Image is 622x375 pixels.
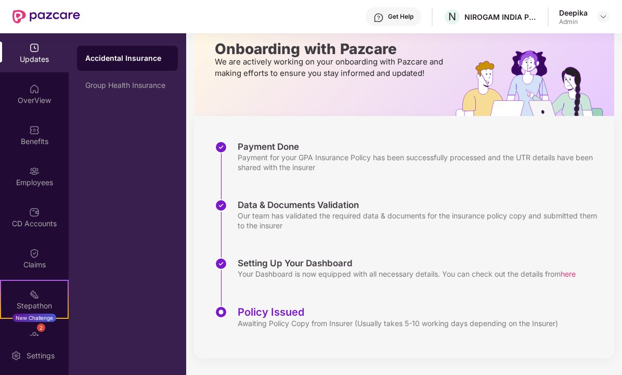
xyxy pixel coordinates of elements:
span: N [448,10,456,23]
div: New Challenge [12,314,56,322]
div: Admin [559,18,588,26]
p: Onboarding with Pazcare [215,44,446,54]
div: Settings [23,351,58,361]
div: 2 [37,324,45,332]
img: svg+xml;base64,PHN2ZyBpZD0iU3RlcC1Eb25lLTMyeDMyIiB4bWxucz0iaHR0cDovL3d3dy53My5vcmcvMjAwMC9zdmciIH... [215,257,227,270]
div: Payment Done [238,141,604,152]
img: svg+xml;base64,PHN2ZyBpZD0iSGVscC0zMngzMiIgeG1sbnM9Imh0dHA6Ly93d3cudzMub3JnLzIwMDAvc3ZnIiB3aWR0aD... [373,12,384,23]
div: Group Health Insurance [85,81,170,89]
div: Policy Issued [238,306,558,318]
div: Deepika [559,8,588,18]
img: svg+xml;base64,PHN2ZyB4bWxucz0iaHR0cDovL3d3dy53My5vcmcvMjAwMC9zdmciIHdpZHRoPSIyMSIgaGVpZ2h0PSIyMC... [29,289,40,300]
img: New Pazcare Logo [12,10,80,23]
img: svg+xml;base64,PHN2ZyBpZD0iU3RlcC1Eb25lLTMyeDMyIiB4bWxucz0iaHR0cDovL3d3dy53My5vcmcvMjAwMC9zdmciIH... [215,141,227,153]
img: svg+xml;base64,PHN2ZyBpZD0iSG9tZSIgeG1sbnM9Imh0dHA6Ly93d3cudzMub3JnLzIwMDAvc3ZnIiB3aWR0aD0iMjAiIG... [29,84,40,94]
img: svg+xml;base64,PHN2ZyBpZD0iQmVuZWZpdHMiIHhtbG5zPSJodHRwOi8vd3d3LnczLm9yZy8yMDAwL3N2ZyIgd2lkdGg9Ij... [29,125,40,135]
img: svg+xml;base64,PHN2ZyBpZD0iRW5kb3JzZW1lbnRzIiB4bWxucz0iaHR0cDovL3d3dy53My5vcmcvMjAwMC9zdmciIHdpZH... [29,330,40,341]
div: Payment for your GPA Insurance Policy has been successfully processed and the UTR details have be... [238,152,604,172]
img: svg+xml;base64,PHN2ZyBpZD0iRHJvcGRvd24tMzJ4MzIiIHhtbG5zPSJodHRwOi8vd3d3LnczLm9yZy8yMDAwL3N2ZyIgd2... [599,12,607,21]
div: NIROGAM INDIA PVT. LTD. [464,12,537,22]
div: Data & Documents Validation [238,199,604,211]
div: Our team has validated the required data & documents for the insurance policy copy and submitted ... [238,211,604,230]
span: here [561,269,576,278]
img: svg+xml;base64,PHN2ZyBpZD0iU3RlcC1BY3RpdmUtMzJ4MzIiIHhtbG5zPSJodHRwOi8vd3d3LnczLm9yZy8yMDAwL3N2Zy... [215,306,227,318]
img: svg+xml;base64,PHN2ZyBpZD0iVXBkYXRlZCIgeG1sbnM9Imh0dHA6Ly93d3cudzMub3JnLzIwMDAvc3ZnIiB3aWR0aD0iMj... [29,43,40,53]
img: svg+xml;base64,PHN2ZyBpZD0iQ2xhaW0iIHhtbG5zPSJodHRwOi8vd3d3LnczLm9yZy8yMDAwL3N2ZyIgd2lkdGg9IjIwIi... [29,248,40,258]
img: hrOnboarding [456,50,614,116]
div: Accidental Insurance [85,53,170,63]
div: Awaiting Policy Copy from Insurer (Usually takes 5-10 working days depending on the Insurer) [238,318,558,328]
div: Stepathon [1,301,68,311]
img: svg+xml;base64,PHN2ZyBpZD0iU3RlcC1Eb25lLTMyeDMyIiB4bWxucz0iaHR0cDovL3d3dy53My5vcmcvMjAwMC9zdmciIH... [215,199,227,212]
img: svg+xml;base64,PHN2ZyBpZD0iRW1wbG95ZWVzIiB4bWxucz0iaHR0cDovL3d3dy53My5vcmcvMjAwMC9zdmciIHdpZHRoPS... [29,166,40,176]
div: Get Help [388,12,413,21]
div: Your Dashboard is now equipped with all necessary details. You can check out the details from [238,269,576,279]
p: We are actively working on your onboarding with Pazcare and making efforts to ensure you stay inf... [215,56,446,79]
div: Setting Up Your Dashboard [238,257,576,269]
img: svg+xml;base64,PHN2ZyBpZD0iU2V0dGluZy0yMHgyMCIgeG1sbnM9Imh0dHA6Ly93d3cudzMub3JnLzIwMDAvc3ZnIiB3aW... [11,351,21,361]
img: svg+xml;base64,PHN2ZyBpZD0iQ0RfQWNjb3VudHMiIGRhdGEtbmFtZT0iQ0QgQWNjb3VudHMiIHhtbG5zPSJodHRwOi8vd3... [29,207,40,217]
